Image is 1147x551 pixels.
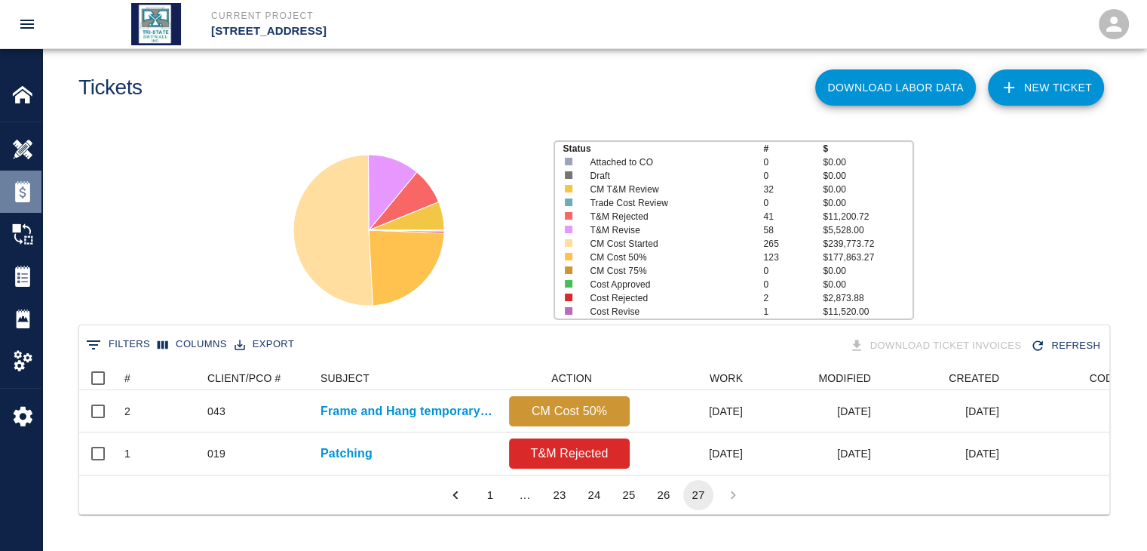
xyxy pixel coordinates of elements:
div: 043 [207,404,225,419]
p: Cost Rejected [590,291,746,305]
p: 58 [763,223,823,237]
p: 0 [763,264,823,278]
button: Refresh [1027,333,1106,359]
p: # [763,142,823,155]
p: Status [563,142,763,155]
div: WORK [637,366,750,390]
div: Refresh the list [1027,333,1106,359]
div: SUBJECT [313,366,501,390]
div: CODES [1007,366,1135,390]
div: CLIENT/PCO # [200,366,313,390]
p: Current Project [211,9,655,23]
p: $0.00 [823,264,912,278]
p: T&M Rejected [515,445,624,463]
div: [DATE] [637,390,750,432]
p: 265 [763,237,823,251]
div: WORK [710,366,743,390]
p: CM Cost 50% [590,251,746,264]
button: Go to page 23 [544,480,575,510]
div: … [510,487,540,503]
div: [DATE] [879,390,1007,432]
p: $0.00 [823,155,912,169]
p: $5,528.00 [823,223,912,237]
div: ACTION [551,366,592,390]
button: Go to previous page [440,480,471,510]
div: Tickets download in groups of 15 [846,333,1028,359]
p: 1 [763,305,823,319]
div: [DATE] [750,390,879,432]
p: $0.00 [823,278,912,291]
p: CM T&M Review [590,183,746,196]
img: Tri State Drywall [131,3,181,45]
p: CM Cost 75% [590,264,746,278]
iframe: Chat Widget [1072,479,1147,551]
p: 0 [763,196,823,210]
p: CM Cost Started [590,237,746,251]
a: NEW TICKET [988,69,1104,106]
div: [DATE] [637,432,750,475]
p: $239,773.72 [823,237,912,251]
div: CLIENT/PCO # [207,366,281,390]
p: $177,863.27 [823,251,912,264]
p: $0.00 [823,183,912,196]
button: Go to page 26 [649,480,679,510]
div: MODIFIED [818,366,871,390]
button: Go to page 1 [475,480,505,510]
p: T&M Revise [590,223,746,237]
div: CODES [1089,366,1127,390]
div: # [124,366,130,390]
a: Frame and Hang temporary wall at [PERSON_NAME] [PERSON_NAME] conference room.... [320,402,494,420]
p: $2,873.88 [823,291,912,305]
p: 0 [763,278,823,291]
p: $11,200.72 [823,210,912,223]
div: 2 [124,404,130,419]
button: open drawer [9,6,45,42]
nav: pagination navigation [438,480,750,510]
p: [STREET_ADDRESS] [211,23,655,40]
div: 1 [124,446,130,461]
p: 2 [763,291,823,305]
p: CM Cost 50% [515,402,624,420]
p: T&M Rejected [590,210,746,223]
div: [DATE] [879,432,1007,475]
div: MODIFIED [750,366,879,390]
p: $11,520.00 [823,305,912,319]
p: 123 [763,251,823,264]
p: 41 [763,210,823,223]
p: 32 [763,183,823,196]
p: 0 [763,169,823,183]
p: $0.00 [823,169,912,183]
p: Trade Cost Review [590,196,746,210]
p: 0 [763,155,823,169]
p: Cost Revise [590,305,746,319]
p: Draft [590,169,746,183]
button: Export [231,333,298,356]
p: Cost Approved [590,278,746,291]
div: 019 [207,446,225,461]
button: Go to page 25 [614,480,644,510]
div: SUBJECT [320,366,370,390]
div: # [117,366,200,390]
p: $ [823,142,912,155]
button: Select columns [154,333,231,356]
a: Patching [320,445,373,463]
button: Go to page 24 [579,480,609,510]
p: $0.00 [823,196,912,210]
div: ACTION [501,366,637,390]
div: CREATED [949,366,999,390]
button: Download Labor Data [815,69,976,106]
button: Show filters [82,333,154,357]
p: Attached to CO [590,155,746,169]
button: page 27 [683,480,713,510]
h1: Tickets [78,75,143,100]
div: CREATED [879,366,1007,390]
div: [DATE] [750,432,879,475]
